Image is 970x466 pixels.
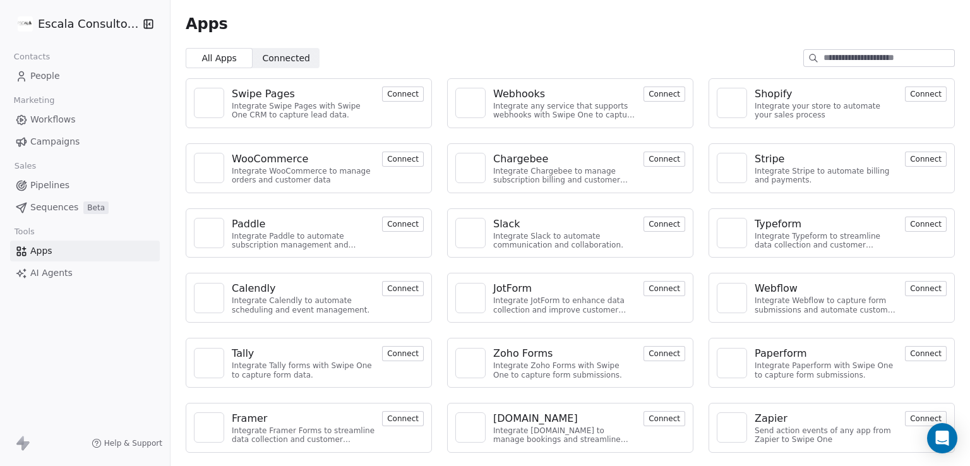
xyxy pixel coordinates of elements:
a: Workflows [10,109,160,130]
a: NA [455,348,486,378]
button: Connect [905,87,947,102]
button: Connect [905,152,947,167]
a: People [10,66,160,87]
a: Framer [232,411,374,426]
button: Connect [644,411,685,426]
a: Swipe Pages [232,87,374,102]
a: Webhooks [493,87,636,102]
a: Zapier [755,411,897,426]
div: Integrate Tally forms with Swipe One to capture form data. [232,361,374,379]
span: Marketing [8,91,60,110]
button: Connect [905,411,947,426]
div: Paperform [755,346,807,361]
a: Connect [644,347,685,359]
a: Connect [644,88,685,100]
div: Calendly [232,281,275,296]
a: Connect [382,347,424,359]
a: NA [455,88,486,118]
a: NA [194,218,224,248]
a: Calendly [232,281,374,296]
div: Integrate [DOMAIN_NAME] to manage bookings and streamline scheduling. [493,426,636,445]
a: Connect [905,218,947,230]
div: WooCommerce [232,152,308,167]
div: Integrate Swipe Pages with Swipe One CRM to capture lead data. [232,102,374,120]
a: Apps [10,241,160,261]
a: NA [717,348,747,378]
img: NA [200,354,219,373]
div: Integrate Chargebee to manage subscription billing and customer data. [493,167,636,185]
a: NA [717,218,747,248]
a: Connect [382,282,424,294]
img: NA [722,354,741,373]
a: Chargebee [493,152,636,167]
div: [DOMAIN_NAME] [493,411,578,426]
span: Beta [83,201,109,214]
div: Integrate your store to automate your sales process [755,102,897,120]
a: [DOMAIN_NAME] [493,411,636,426]
span: Pipelines [30,179,69,192]
div: Integrate Slack to automate communication and collaboration. [493,232,636,250]
span: Sequences [30,201,78,214]
span: Escala Consultorias [38,16,140,32]
div: Shopify [755,87,793,102]
div: Integrate any service that supports webhooks with Swipe One to capture and automate data workflows. [493,102,636,120]
a: Connect [905,153,947,165]
a: NA [194,348,224,378]
a: Help & Support [92,438,162,448]
a: Pipelines [10,175,160,196]
div: Framer [232,411,267,426]
div: JotForm [493,281,532,296]
div: Slack [493,217,520,232]
a: Typeform [755,217,897,232]
a: Connect [905,88,947,100]
span: AI Agents [30,266,73,280]
img: NA [722,224,741,242]
img: NA [200,93,219,112]
img: NA [200,418,219,437]
div: Integrate Stripe to automate billing and payments. [755,167,897,185]
div: Integrate Typeform to streamline data collection and customer engagement. [755,232,897,250]
img: NA [461,418,480,437]
a: NA [194,88,224,118]
a: NA [717,88,747,118]
button: Connect [644,346,685,361]
img: NA [200,289,219,308]
a: NA [194,283,224,313]
a: AI Agents [10,263,160,284]
button: Escala Consultorias [15,13,135,35]
span: Sales [9,157,42,176]
div: Integrate Paperform with Swipe One to capture form submissions. [755,361,897,379]
div: Send action events of any app from Zapier to Swipe One [755,426,897,445]
button: Connect [382,152,424,167]
a: NA [717,283,747,313]
div: Integrate Zoho Forms with Swipe One to capture form submissions. [493,361,636,379]
a: Zoho Forms [493,346,636,361]
div: Stripe [755,152,784,167]
a: Shopify [755,87,897,102]
button: Connect [382,217,424,232]
a: NA [455,412,486,443]
img: NA [461,354,480,373]
a: Connect [382,153,424,165]
a: Connect [382,218,424,230]
span: Apps [30,244,52,258]
a: NA [717,412,747,443]
img: NA [461,289,480,308]
div: Zapier [755,411,787,426]
img: NA [461,224,480,242]
button: Connect [382,87,424,102]
div: Webhooks [493,87,545,102]
img: NA [200,158,219,177]
img: NA [461,93,480,112]
a: NA [455,153,486,183]
span: Campaigns [30,135,80,148]
div: Paddle [232,217,265,232]
img: NA [461,158,480,177]
a: Connect [382,412,424,424]
a: Connect [644,412,685,424]
span: People [30,69,60,83]
div: Swipe Pages [232,87,295,102]
div: Typeform [755,217,801,232]
a: NA [717,153,747,183]
div: Chargebee [493,152,548,167]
